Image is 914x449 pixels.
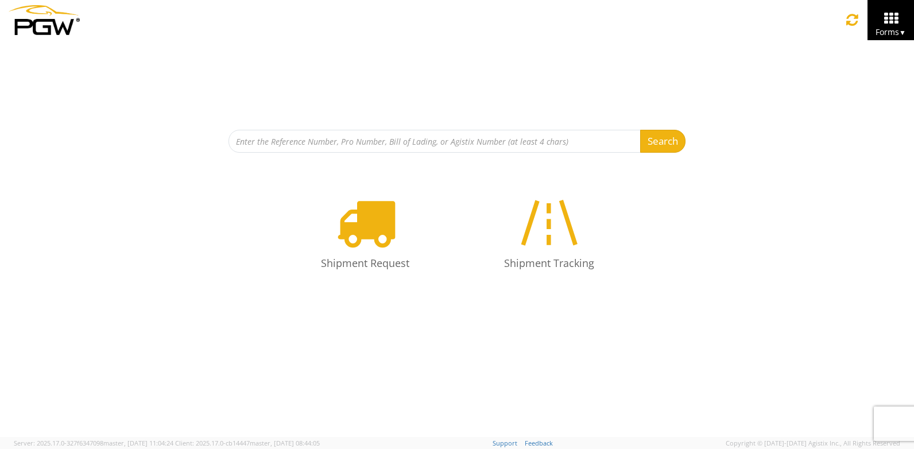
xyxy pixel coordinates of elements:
[279,181,451,287] a: Shipment Request
[9,5,80,35] img: pgw-form-logo-1aaa8060b1cc70fad034.png
[463,181,635,287] a: Shipment Tracking
[291,258,440,269] h4: Shipment Request
[250,439,320,447] span: master, [DATE] 08:44:05
[726,439,900,448] span: Copyright © [DATE]-[DATE] Agistix Inc., All Rights Reserved
[474,258,623,269] h4: Shipment Tracking
[103,439,173,447] span: master, [DATE] 11:04:24
[493,439,517,447] a: Support
[525,439,553,447] a: Feedback
[899,28,906,37] span: ▼
[640,130,685,153] button: Search
[14,439,173,447] span: Server: 2025.17.0-327f6347098
[228,130,641,153] input: Enter the Reference Number, Pro Number, Bill of Lading, or Agistix Number (at least 4 chars)
[175,439,320,447] span: Client: 2025.17.0-cb14447
[876,26,906,37] span: Forms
